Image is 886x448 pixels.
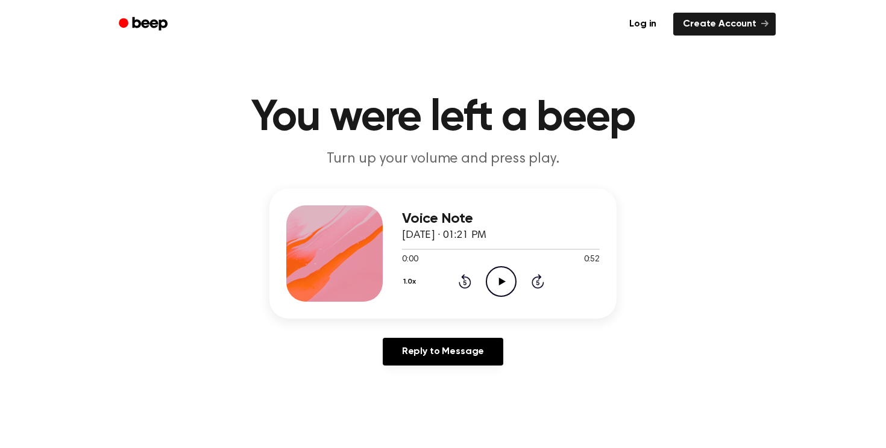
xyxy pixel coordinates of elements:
[134,96,752,140] h1: You were left a beep
[620,13,666,36] a: Log in
[402,230,486,241] span: [DATE] · 01:21 PM
[402,211,600,227] h3: Voice Note
[584,254,600,266] span: 0:52
[673,13,776,36] a: Create Account
[383,338,503,366] a: Reply to Message
[402,254,418,266] span: 0:00
[212,149,674,169] p: Turn up your volume and press play.
[110,13,178,36] a: Beep
[402,272,421,292] button: 1.0x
